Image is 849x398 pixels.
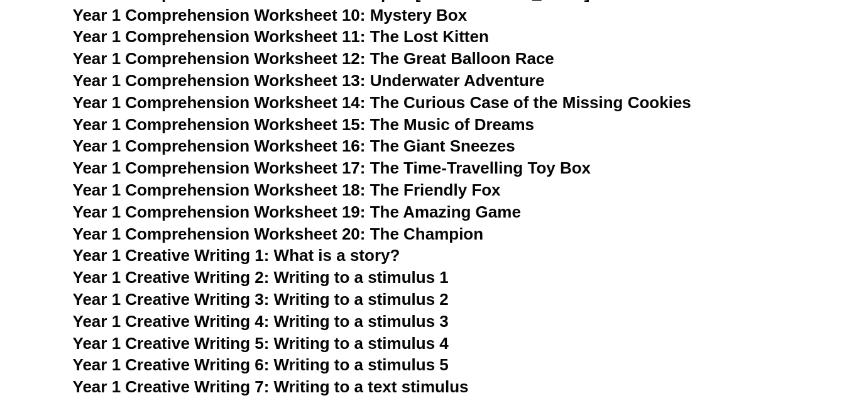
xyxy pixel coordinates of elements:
[73,158,591,177] a: Year 1 Comprehension Worksheet 17: The Time-Travelling Toy Box
[73,312,449,331] a: Year 1 Creative Writing 4: Writing to a stimulus 3
[73,224,484,243] a: Year 1 Comprehension Worksheet 20: The Champion
[640,256,849,398] iframe: Chat Widget
[73,49,554,68] a: Year 1 Comprehension Worksheet 12: The Great Balloon Race
[73,334,449,353] a: Year 1 Creative Writing 5: Writing to a stimulus 4
[73,290,449,309] a: Year 1 Creative Writing 3: Writing to a stimulus 2
[73,71,545,90] a: Year 1 Comprehension Worksheet 13: Underwater Adventure
[73,268,449,287] a: Year 1 Creative Writing 2: Writing to a stimulus 1
[73,202,521,221] a: Year 1 Comprehension Worksheet 19: The Amazing Game
[73,246,400,265] a: Year 1 Creative Writing 1: What is a story?
[73,180,501,199] a: Year 1 Comprehension Worksheet 18: The Friendly Fox
[73,355,449,374] a: Year 1 Creative Writing 6: Writing to a stimulus 5
[73,93,691,112] a: Year 1 Comprehension Worksheet 14: The Curious Case of the Missing Cookies
[73,27,489,46] a: Year 1 Comprehension Worksheet 11: The Lost Kitten
[73,115,535,134] a: Year 1 Comprehension Worksheet 15: The Music of Dreams
[73,6,468,25] a: Year 1 Comprehension Worksheet 10: Mystery Box
[73,136,515,155] a: Year 1 Comprehension Worksheet 16: The Giant Sneezes
[73,377,469,396] a: Year 1 Creative Writing 7: Writing to a text stimulus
